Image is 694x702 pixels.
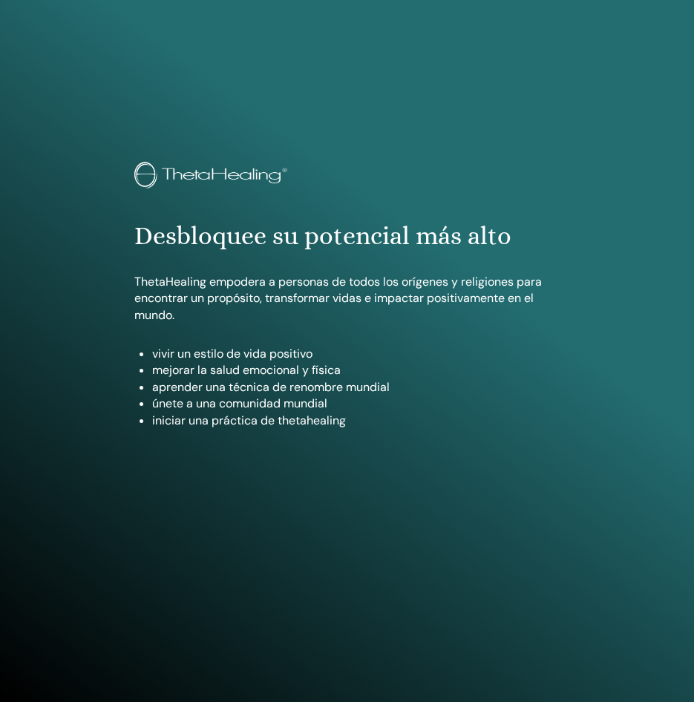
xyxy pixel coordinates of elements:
[152,346,560,362] li: vivir un estilo de vida positivo
[134,274,560,324] p: ThetaHealing empodera a personas de todos los orígenes y religiones para encontrar un propósito, ...
[152,362,560,378] li: mejorar la salud emocional y física
[152,379,560,396] li: aprender una técnica de renombre mundial
[152,396,560,412] li: únete a una comunidad mundial
[152,413,560,429] li: iniciar una práctica de thetahealing
[134,221,560,252] h1: Desbloquee su potencial más alto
